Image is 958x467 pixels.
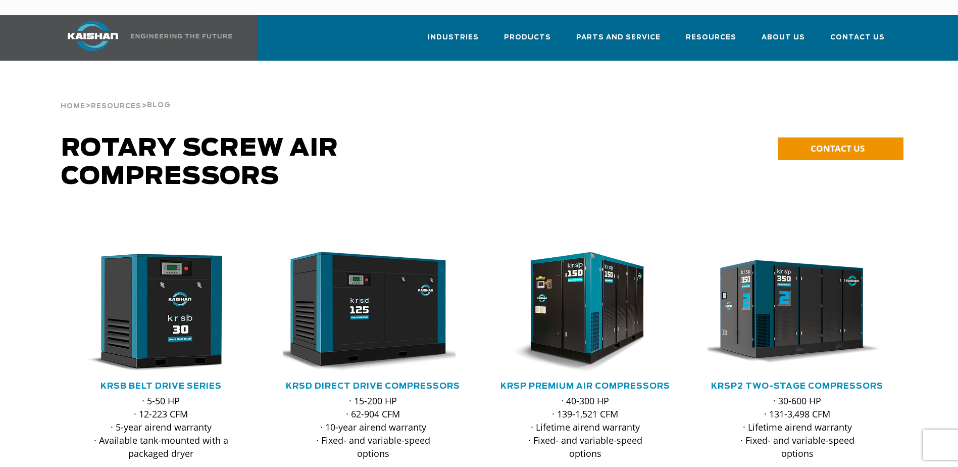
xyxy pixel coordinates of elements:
p: · 30-600 HP · 131-3,498 CFM · Lifetime airend warranty · Fixed- and variable-speed options [728,394,867,460]
img: krsb30 [64,252,243,373]
a: Contact Us [830,24,885,59]
a: Products [504,24,551,59]
a: Industries [428,24,479,59]
a: KRSD Direct Drive Compressors [286,382,460,390]
p: · 15-200 HP · 62-904 CFM · 10-year airend warranty · Fixed- and variable-speed options [304,394,443,460]
a: Resources [686,24,736,59]
span: Resources [686,32,736,43]
img: krsp150 [488,252,668,373]
a: KRSP Premium Air Compressors [500,382,670,390]
img: kaishan logo [55,21,131,51]
img: krsd125 [276,252,456,373]
a: KRSP2 Two-Stage Compressors [711,382,883,390]
div: krsp150 [495,252,675,373]
a: Parts and Service [576,24,661,59]
a: Home [61,101,85,110]
span: About Us [762,32,805,43]
img: krsp350 [700,252,880,373]
span: Resources [91,103,141,110]
span: Rotary Screw Air Compressors [61,136,338,189]
img: Engineering the future [131,34,232,38]
span: Blog [147,102,171,109]
span: CONTACT US [811,143,865,154]
span: Parts and Service [576,32,661,43]
a: Resources [91,101,141,110]
p: · 40-300 HP · 139-1,521 CFM · Lifetime airend warranty · Fixed- and variable-speed options [516,394,655,460]
div: krsp350 [708,252,887,373]
span: Contact Us [830,32,885,43]
span: Industries [428,32,479,43]
a: KRSB Belt Drive Series [100,382,222,390]
span: Products [504,32,551,43]
div: krsd125 [283,252,463,373]
a: Kaishan USA [55,15,234,61]
span: Home [61,103,85,110]
a: CONTACT US [778,137,903,160]
a: About Us [762,24,805,59]
div: > > [61,76,171,114]
div: krsb30 [71,252,251,373]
